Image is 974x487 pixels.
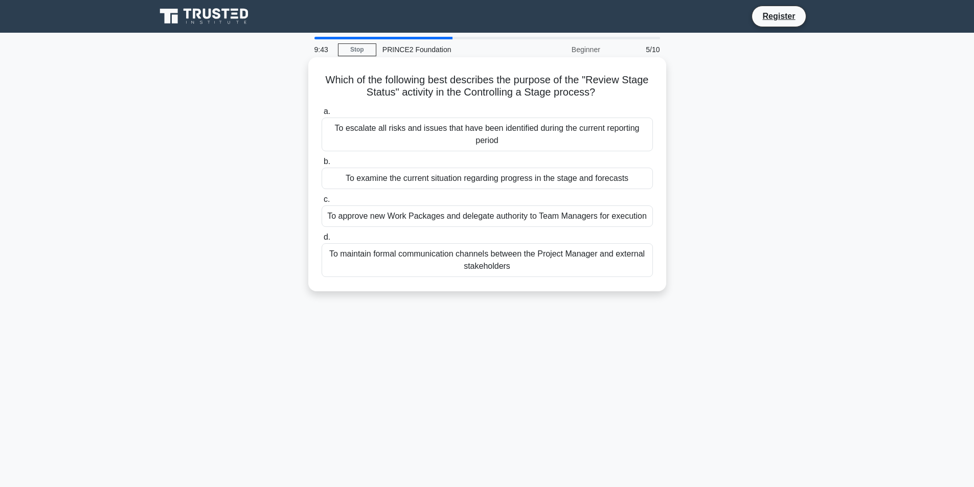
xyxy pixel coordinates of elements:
div: To escalate all risks and issues that have been identified during the current reporting period [322,118,653,151]
span: d. [324,233,330,241]
div: To maintain formal communication channels between the Project Manager and external stakeholders [322,243,653,277]
div: 5/10 [606,39,666,60]
span: b. [324,157,330,166]
h5: Which of the following best describes the purpose of the "Review Stage Status" activity in the Co... [321,74,654,99]
div: To approve new Work Packages and delegate authority to Team Managers for execution [322,205,653,227]
div: To examine the current situation regarding progress in the stage and forecasts [322,168,653,189]
div: PRINCE2 Foundation [376,39,517,60]
a: Stop [338,43,376,56]
div: Beginner [517,39,606,60]
span: c. [324,195,330,203]
a: Register [756,10,801,22]
div: 9:43 [308,39,338,60]
span: a. [324,107,330,115]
